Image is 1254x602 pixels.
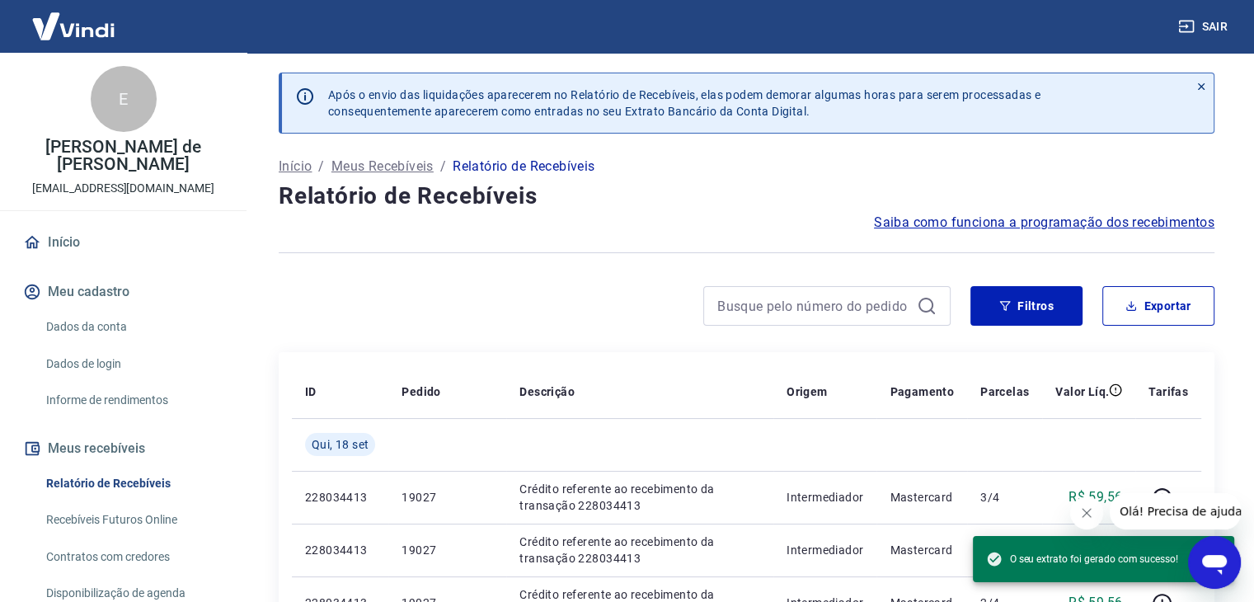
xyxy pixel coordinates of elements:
[40,540,227,574] a: Contratos com credores
[328,87,1040,120] p: Após o envio das liquidações aparecerem no Relatório de Recebíveis, elas podem demorar algumas ho...
[1068,487,1122,507] p: R$ 59,56
[305,489,375,506] p: 228034413
[717,294,910,318] input: Busque pelo número do pedido
[519,534,760,567] p: Crédito referente ao recebimento da transação 228034413
[1148,383,1188,400] p: Tarifas
[32,180,214,197] p: [EMAIL_ADDRESS][DOMAIN_NAME]
[20,274,227,310] button: Meu cadastro
[40,310,227,344] a: Dados da conta
[1055,383,1109,400] p: Valor Líq.
[40,503,227,537] a: Recebíveis Futuros Online
[1110,493,1241,529] iframe: Mensagem da empresa
[402,489,493,506] p: 19027
[402,383,440,400] p: Pedido
[787,383,827,400] p: Origem
[10,12,139,25] span: Olá! Precisa de ajuda?
[980,489,1029,506] p: 3/4
[331,157,434,176] a: Meus Recebíveis
[1188,536,1241,589] iframe: Botão para abrir a janela de mensagens
[20,224,227,261] a: Início
[980,383,1029,400] p: Parcelas
[970,286,1083,326] button: Filtros
[40,347,227,381] a: Dados de login
[519,481,760,514] p: Crédito referente ao recebimento da transação 228034413
[519,383,575,400] p: Descrição
[1175,12,1234,42] button: Sair
[318,157,324,176] p: /
[40,467,227,501] a: Relatório de Recebíveis
[20,430,227,467] button: Meus recebíveis
[279,180,1214,213] h4: Relatório de Recebíveis
[787,542,863,558] p: Intermediador
[874,213,1214,233] a: Saiba como funciona a programação dos recebimentos
[890,383,954,400] p: Pagamento
[890,489,954,506] p: Mastercard
[440,157,446,176] p: /
[890,542,954,558] p: Mastercard
[279,157,312,176] a: Início
[312,436,369,453] span: Qui, 18 set
[402,542,493,558] p: 19027
[1102,286,1214,326] button: Exportar
[305,542,375,558] p: 228034413
[305,383,317,400] p: ID
[787,489,863,506] p: Intermediador
[986,551,1178,567] span: O seu extrato foi gerado com sucesso!
[453,157,594,176] p: Relatório de Recebíveis
[20,1,127,51] img: Vindi
[91,66,157,132] div: E
[1070,496,1103,529] iframe: Fechar mensagem
[40,383,227,417] a: Informe de rendimentos
[13,139,233,173] p: [PERSON_NAME] de [PERSON_NAME]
